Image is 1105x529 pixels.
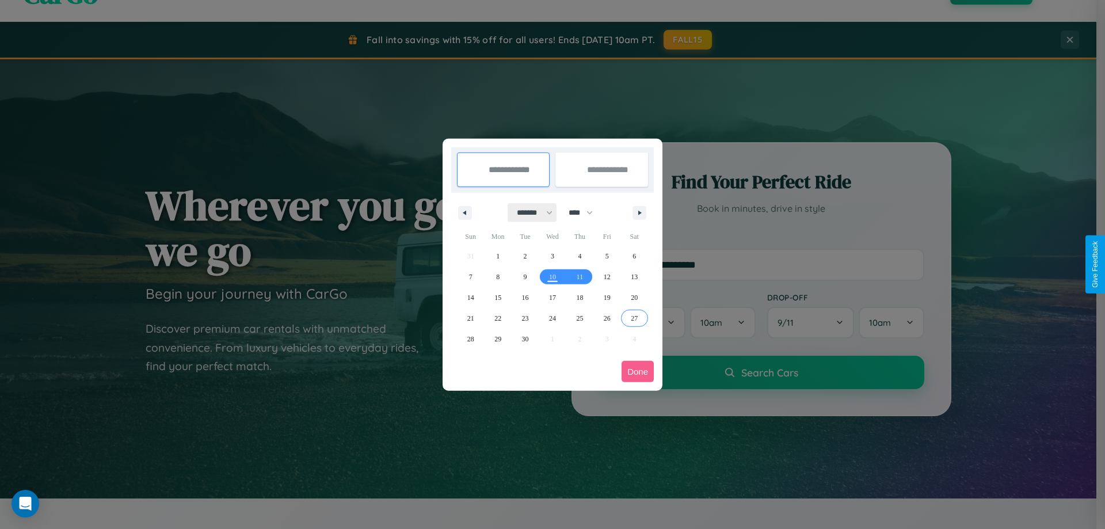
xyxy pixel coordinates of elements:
button: 22 [484,308,511,329]
span: 24 [549,308,556,329]
span: 2 [524,246,527,267]
button: 9 [512,267,539,287]
span: 3 [551,246,554,267]
span: Wed [539,227,566,246]
div: Give Feedback [1091,241,1099,288]
button: 5 [593,246,620,267]
span: 12 [604,267,611,287]
button: 12 [593,267,620,287]
button: 3 [539,246,566,267]
button: 13 [621,267,648,287]
span: Mon [484,227,511,246]
button: 24 [539,308,566,329]
span: 18 [576,287,583,308]
button: 23 [512,308,539,329]
button: 10 [539,267,566,287]
span: 27 [631,308,638,329]
span: 26 [604,308,611,329]
span: Thu [566,227,593,246]
span: 4 [578,246,581,267]
button: 2 [512,246,539,267]
span: 28 [467,329,474,349]
span: 30 [522,329,529,349]
button: 4 [566,246,593,267]
span: 25 [576,308,583,329]
span: 19 [604,287,611,308]
button: 8 [484,267,511,287]
span: 17 [549,287,556,308]
span: 1 [496,246,500,267]
button: 26 [593,308,620,329]
button: 17 [539,287,566,308]
span: Tue [512,227,539,246]
button: 15 [484,287,511,308]
button: 25 [566,308,593,329]
button: 7 [457,267,484,287]
button: 28 [457,329,484,349]
span: 11 [577,267,584,287]
span: Sat [621,227,648,246]
button: Done [622,361,654,382]
span: 14 [467,287,474,308]
span: 9 [524,267,527,287]
button: 6 [621,246,648,267]
button: 11 [566,267,593,287]
button: 19 [593,287,620,308]
button: 21 [457,308,484,329]
div: Open Intercom Messenger [12,490,39,517]
span: 23 [522,308,529,329]
button: 29 [484,329,511,349]
span: 15 [494,287,501,308]
button: 16 [512,287,539,308]
button: 20 [621,287,648,308]
span: Sun [457,227,484,246]
button: 18 [566,287,593,308]
button: 14 [457,287,484,308]
span: 22 [494,308,501,329]
span: 20 [631,287,638,308]
span: 10 [549,267,556,287]
button: 27 [621,308,648,329]
span: 8 [496,267,500,287]
button: 1 [484,246,511,267]
button: 30 [512,329,539,349]
span: 6 [632,246,636,267]
span: 21 [467,308,474,329]
span: 13 [631,267,638,287]
span: 7 [469,267,473,287]
span: 5 [605,246,609,267]
span: 29 [494,329,501,349]
span: 16 [522,287,529,308]
span: Fri [593,227,620,246]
